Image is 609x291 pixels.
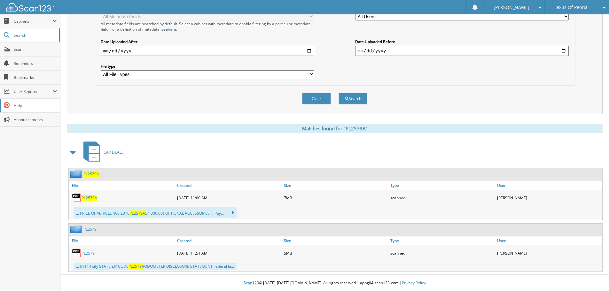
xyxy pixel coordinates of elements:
[60,275,609,291] div: © [DATE]-[DATE] [DOMAIN_NAME]. All rights reserved | appg04-scan123-com |
[14,61,57,66] span: Reminders
[554,5,588,9] span: Lexus Of Peoria
[101,46,314,56] input: start
[6,3,54,11] img: scan123-logo-white.svg
[14,47,57,52] span: Scan
[496,236,602,245] a: User
[14,33,56,38] span: Search
[176,236,282,245] a: Created
[67,124,603,133] div: Matches found for "PL2579A"
[244,280,259,286] span: Scan123
[14,75,57,80] span: Bookmarks
[14,89,52,94] span: User Reports
[176,191,282,204] div: [DATE] 11:00 AM
[282,191,389,204] div: 7MB
[496,247,602,259] div: [PERSON_NAME]
[389,191,496,204] div: scanned
[282,181,389,190] a: Size
[389,236,496,245] a: Type
[74,207,237,218] div: ... PRICE OF VEHICLE 460 2016 54,000.00} OPTIONAL ACCESSORIES ... Pay...
[69,181,176,190] a: File
[74,263,237,270] div: ... 61114 city STATE ZIP CODE ODOMETER DISCLOSURE STATEMENT Federal la...
[302,93,331,104] button: Clear
[14,117,57,122] span: Announcements
[339,93,367,104] button: Search
[355,39,569,44] label: Date Uploaded Before
[389,181,496,190] a: Type
[496,181,602,190] a: User
[82,195,97,201] a: PL2579A
[82,250,95,256] a: PL2579
[70,170,83,178] img: folder2.png
[494,5,529,9] span: [PERSON_NAME]
[101,64,314,69] label: File type
[168,27,176,32] a: here
[176,247,282,259] div: [DATE] 11:51 AM
[83,171,99,177] a: PL2579A
[282,247,389,259] div: 5MB
[72,193,82,203] img: PDF.png
[389,247,496,259] div: scanned
[577,260,609,291] iframe: Chat Widget
[83,226,97,232] a: PL2579
[101,21,314,32] div: All metadata fields are searched by default. Select a cabinet with metadata to enable filtering b...
[176,181,282,190] a: Created
[14,103,57,108] span: Help
[80,140,124,165] a: CAR DEALS
[72,248,82,258] img: PDF.png
[355,46,569,56] input: end
[70,225,83,233] img: folder2.png
[104,149,124,155] span: CAR DEALS
[129,264,144,269] span: PL2579A
[496,191,602,204] div: [PERSON_NAME]
[101,39,314,44] label: Date Uploaded After
[129,211,145,216] span: PL2579A
[69,236,176,245] a: File
[282,236,389,245] a: Size
[14,19,52,24] span: Cabinets
[402,280,426,286] a: Privacy Policy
